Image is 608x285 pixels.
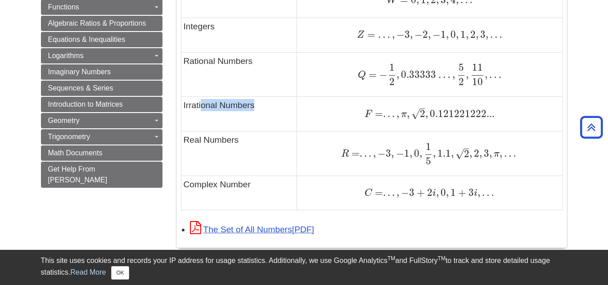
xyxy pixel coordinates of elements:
[441,28,446,41] span: 1
[409,186,414,199] span: 3
[412,147,419,159] span: 0
[474,188,477,198] span: i
[466,28,468,41] span: ,
[386,108,390,120] span: .
[41,162,162,188] a: Get Help From [PERSON_NAME]
[48,165,108,184] span: Get Help From [PERSON_NAME]
[181,18,297,52] td: Integers
[70,268,106,276] a: Read More
[485,68,487,81] span: ,
[423,28,428,41] span: 2
[436,186,439,199] span: ,
[181,131,297,176] td: Real Numbers
[482,147,489,159] span: 3
[365,109,372,119] span: F
[367,147,371,159] span: .
[395,186,399,199] span: ,
[426,155,431,167] span: 5
[479,147,482,159] span: ,
[486,28,488,41] span: ,
[451,147,454,159] span: ,
[41,32,162,47] a: Equations & Inequalities
[411,108,420,120] span: √
[41,48,162,63] a: Logarithms
[476,28,478,41] span: ,
[466,186,474,199] span: 3
[375,28,390,41] span: …
[432,188,436,198] span: i
[372,108,383,120] span: =
[456,28,459,41] span: ,
[390,28,395,41] span: ,
[472,147,479,159] span: 2
[395,28,405,41] span: −
[487,68,501,81] span: …
[48,84,113,92] span: Sequences & Series
[478,28,486,41] span: 3
[446,28,449,41] span: ,
[349,147,360,159] span: =
[472,61,483,73] span: 11
[357,30,365,40] span: Z
[414,186,425,199] span: +
[472,76,483,88] span: 10
[365,188,372,198] span: C
[41,255,567,280] div: This site uses cookies and records your IP address for usage statistics. Additionally, we use Goo...
[41,113,162,128] a: Geometry
[366,68,377,81] span: =
[425,108,428,120] span: ,
[181,176,297,210] td: Complex Number
[390,108,395,120] span: .
[396,68,399,81] span: ,
[446,186,449,199] span: ,
[371,147,376,159] span: ,
[449,28,456,41] span: 0
[41,145,162,161] a: Math Documents
[464,148,469,160] span: 2
[577,121,606,133] a: Back to Top
[383,108,386,120] span: .
[459,76,464,88] span: 2
[390,186,395,199] span: .
[41,129,162,145] a: Trigonometry
[420,102,425,114] span: –
[48,3,79,11] span: Functions
[425,186,432,199] span: 2
[489,147,492,159] span: ,
[404,147,410,159] span: 1
[502,147,516,159] span: …
[399,68,436,81] span: 0.33333
[394,147,404,159] span: −
[48,149,103,157] span: Math Documents
[480,186,494,199] span: …
[341,149,349,159] span: R
[377,68,387,81] span: −
[466,68,468,81] span: ,
[456,186,466,199] span: +
[428,28,431,41] span: ,
[389,61,395,73] span: 1
[439,186,446,199] span: 0
[407,108,410,120] span: ,
[386,186,390,199] span: .
[431,28,441,41] span: −
[111,266,129,280] button: Close
[190,225,314,234] a: Link opens in new window
[365,28,375,41] span: =
[48,100,123,108] span: Introduction to Matrices
[450,68,455,81] span: ,
[362,147,367,159] span: .
[181,97,297,131] td: Irrational Numbers
[48,36,126,43] span: Equations & Inequalities
[383,186,386,199] span: .
[386,147,391,159] span: 3
[420,108,425,120] span: 2
[433,147,436,159] span: ,
[438,255,446,262] sup: TM
[405,28,410,41] span: 3
[41,64,162,80] a: Imaginary Numbers
[358,70,366,80] span: Q
[419,147,422,159] span: ,
[391,147,394,159] span: ,
[410,147,412,159] span: ,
